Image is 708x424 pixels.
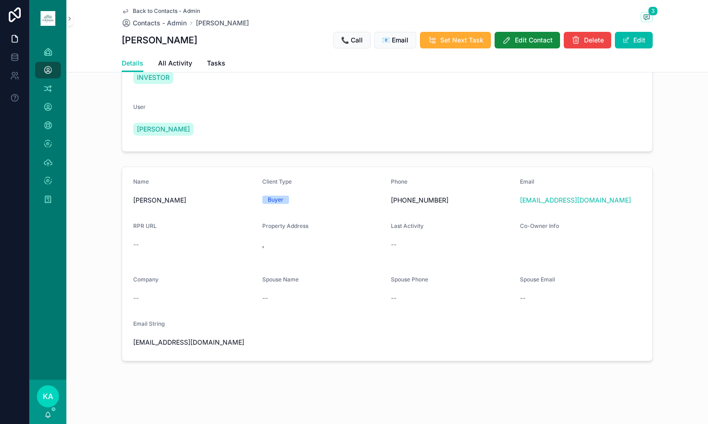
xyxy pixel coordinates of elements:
span: Company [133,276,159,283]
span: [PERSON_NAME] [137,125,190,134]
span: Back to Contacts - Admin [133,7,200,15]
a: [PERSON_NAME] [196,18,249,28]
span: Last Activity [391,222,424,229]
span: Name [133,178,149,185]
span: -- [391,293,396,303]
span: Spouse Name [262,276,299,283]
span: Spouse Phone [391,276,428,283]
span: User [133,103,146,110]
button: Edit [615,32,653,48]
button: 📞 Call [333,32,371,48]
span: , [262,240,384,249]
a: [EMAIL_ADDRESS][DOMAIN_NAME] [520,196,631,205]
span: Email String [133,320,165,327]
span: Details [122,59,143,68]
div: Buyer [268,196,283,204]
a: Tasks [207,55,225,73]
span: -- [133,240,139,249]
span: -- [133,293,139,303]
span: [EMAIL_ADDRESS][DOMAIN_NAME] [133,338,255,347]
img: App logo [41,11,55,26]
span: INVESTOR [137,73,170,82]
a: Back to Contacts - Admin [122,7,200,15]
span: 3 [648,6,658,16]
span: RPR URL [133,222,157,229]
span: KA [43,391,53,402]
span: Delete [584,36,604,45]
a: Contacts - Admin [122,18,187,28]
span: 📞 Call [341,36,363,45]
a: All Activity [158,55,192,73]
span: [PHONE_NUMBER] [391,196,513,205]
span: Edit Contact [515,36,553,45]
a: INVESTOR [133,71,173,84]
span: Client Type [262,178,292,185]
span: Spouse Email [520,276,555,283]
span: Tasks [207,59,225,68]
span: -- [262,293,268,303]
button: 3 [641,12,653,24]
span: -- [391,240,396,249]
button: 📧 Email [374,32,416,48]
span: Co-Owner Info [520,222,559,229]
span: Contacts - Admin [133,18,187,28]
button: Delete [564,32,611,48]
span: All Activity [158,59,192,68]
div: scrollable content [29,37,66,220]
span: Phone [391,178,407,185]
span: [PERSON_NAME] [133,196,255,205]
a: [PERSON_NAME] [133,123,194,136]
span: Set Next Task [440,36,484,45]
a: Details [122,55,143,72]
button: Edit Contact [495,32,560,48]
h1: [PERSON_NAME] [122,34,197,47]
span: Property Address [262,222,308,229]
button: Set Next Task [420,32,491,48]
span: 📧 Email [382,36,408,45]
span: Email [520,178,534,185]
span: -- [520,293,525,303]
